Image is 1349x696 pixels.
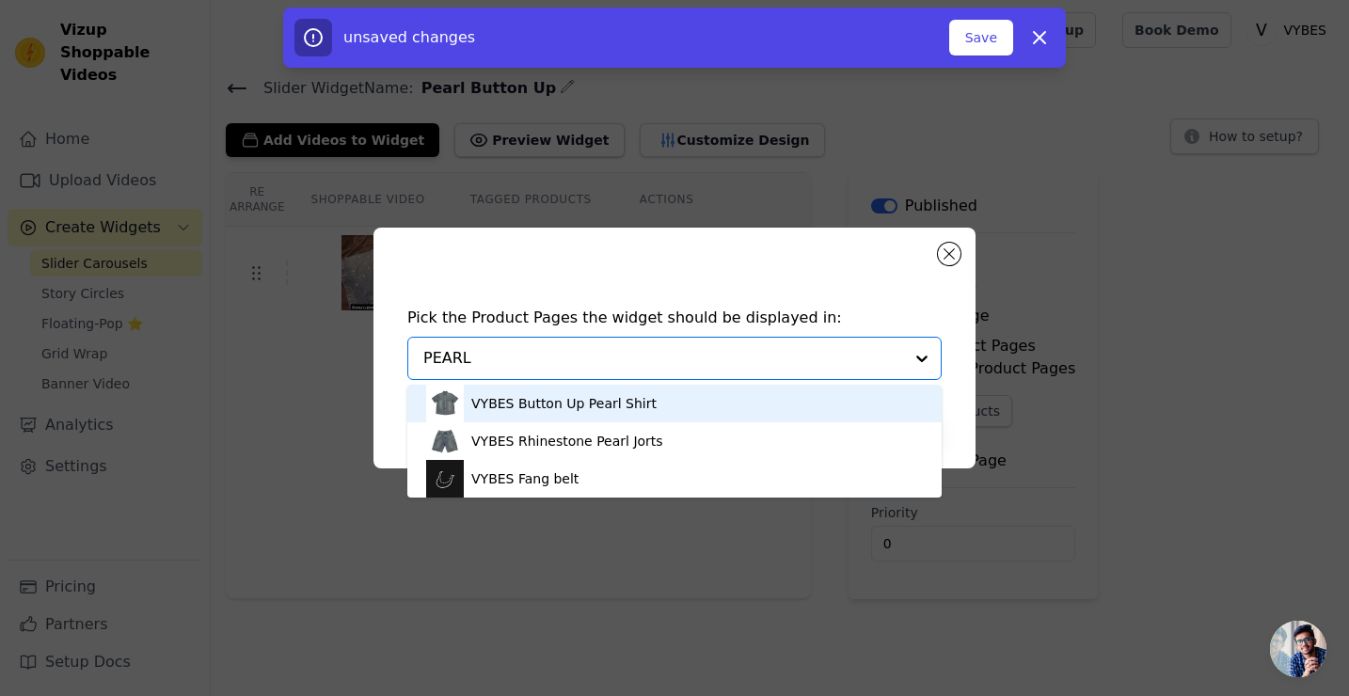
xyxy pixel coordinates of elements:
[343,28,475,46] span: unsaved changes
[1270,621,1326,677] a: Open chat
[471,394,657,413] div: VYBES Button Up Pearl Shirt
[426,460,464,498] img: product thumbnail
[949,20,1013,55] button: Save
[471,469,579,488] div: VYBES Fang belt
[938,243,960,265] button: Close modal
[423,347,903,370] input: Search for products
[426,385,464,422] img: product thumbnail
[471,432,663,451] div: VYBES Rhinestone Pearl Jorts
[426,422,464,460] img: product thumbnail
[407,307,942,329] h4: Pick the Product Pages the widget should be displayed in:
